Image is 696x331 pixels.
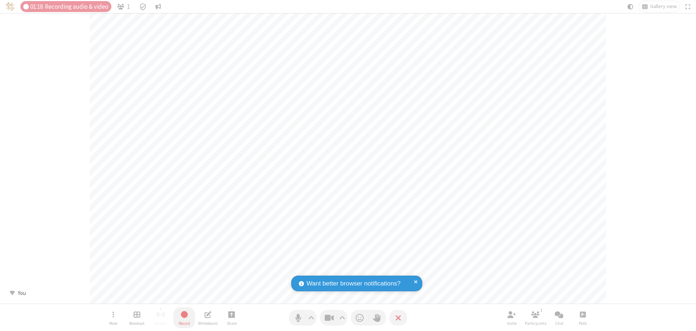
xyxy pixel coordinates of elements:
button: Raise hand [368,310,386,326]
button: End or leave meeting [389,310,407,326]
div: You [15,289,28,297]
img: QA Selenium DO NOT DELETE OR CHANGE [6,2,15,11]
button: Fullscreen [683,1,693,12]
span: 1 [127,3,130,10]
span: Want better browser notifications? [307,279,400,288]
button: Invite participants (Alt+I) [501,307,523,328]
span: Gallery view [650,4,677,9]
button: Video setting [337,310,347,326]
span: Polls [579,321,587,326]
span: Recording audio & video [45,3,108,10]
span: Chat [555,321,563,326]
button: Open shared whiteboard [197,307,219,328]
span: Breakout [129,321,145,326]
button: Stop video (Alt+V) [320,310,347,326]
button: Open participant list [114,1,133,12]
button: Open poll [572,307,594,328]
button: Using system theme [625,1,636,12]
span: Whiteboard [198,321,218,326]
button: Manage Breakout Rooms [126,307,148,328]
button: Conversation [153,1,164,12]
button: Open chat [548,307,570,328]
button: Open participant list [525,307,546,328]
button: Change layout [639,1,680,12]
span: 01:18 [30,3,43,10]
span: Participants [525,321,546,326]
button: Send a reaction [351,310,368,326]
span: Invite [507,321,517,326]
button: Mute (Alt+A) [289,310,316,326]
button: Unable to start streaming without first stopping recording [150,307,171,328]
button: Start sharing [221,307,242,328]
span: Record [179,321,190,326]
span: Stream [154,321,167,326]
div: Audio & video [20,1,111,12]
button: Audio settings [307,310,316,326]
button: Open menu [102,307,124,328]
span: More [109,321,117,326]
div: 1 [538,307,545,314]
div: Meeting details Encryption enabled [136,1,150,12]
span: Share [227,321,237,326]
button: Stop recording [173,307,195,328]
